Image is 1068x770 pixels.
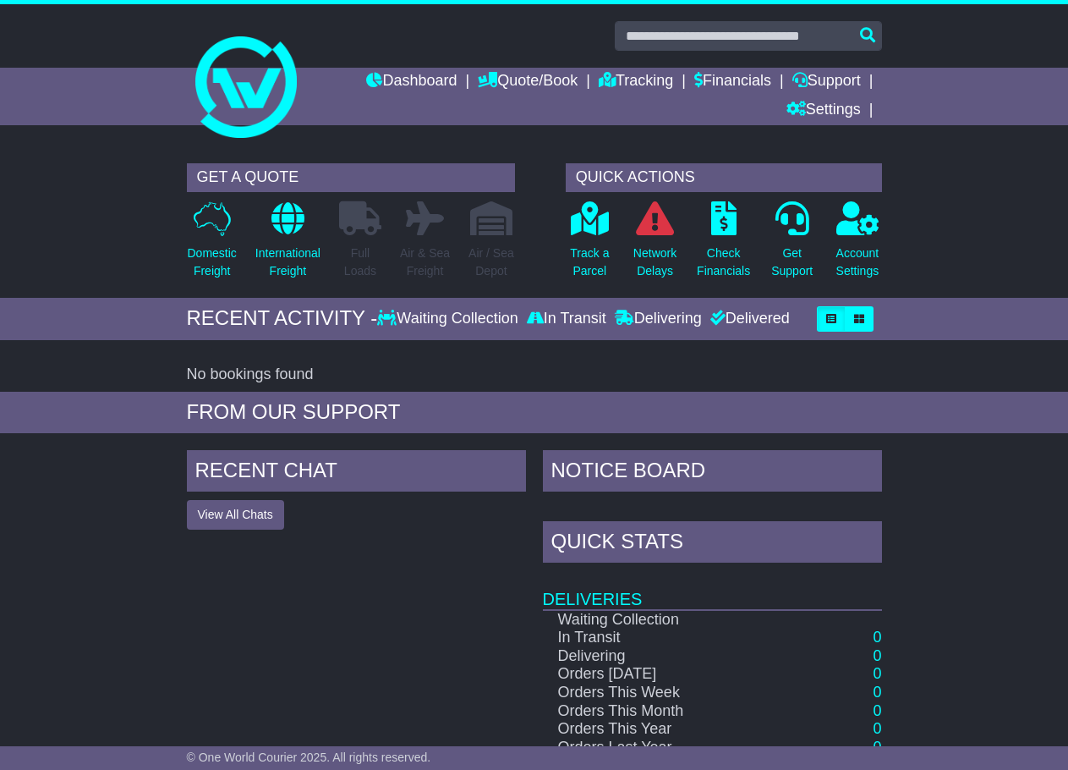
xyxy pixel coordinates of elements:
[696,201,751,289] a: CheckFinancials
[569,201,610,289] a: Track aParcel
[188,245,237,280] p: Domestic Freight
[339,245,381,280] p: Full Loads
[873,629,881,646] a: 0
[543,450,882,496] div: NOTICE BOARD
[599,68,673,96] a: Tracking
[366,68,457,96] a: Dashboard
[633,201,677,289] a: NetworkDelays
[694,68,771,96] a: Financials
[468,245,514,280] p: Air / Sea Depot
[873,702,881,719] a: 0
[835,201,880,289] a: AccountSettings
[187,450,526,496] div: RECENT CHAT
[400,245,450,280] p: Air & Sea Freight
[478,68,578,96] a: Quote/Book
[786,96,861,125] a: Settings
[770,201,813,289] a: GetSupport
[873,720,881,737] a: 0
[187,751,431,764] span: © One World Courier 2025. All rights reserved.
[873,739,881,756] a: 0
[543,720,789,739] td: Orders This Year
[873,647,881,664] a: 0
[523,310,611,328] div: In Transit
[543,610,789,630] td: Waiting Collection
[873,665,881,682] a: 0
[697,245,750,280] p: Check Financials
[187,306,378,331] div: RECENT ACTIVITY -
[543,739,789,757] td: Orders Last Year
[543,567,882,610] td: Deliveries
[543,665,789,684] td: Orders [DATE]
[255,245,320,280] p: International Freight
[570,245,609,280] p: Track a Parcel
[187,201,238,289] a: DomesticFreight
[187,400,882,425] div: FROM OUR SUPPORT
[543,702,789,721] td: Orders This Month
[543,629,789,647] td: In Transit
[771,245,813,280] p: Get Support
[255,201,321,289] a: InternationalFreight
[611,310,706,328] div: Delivering
[187,366,882,384] div: No bookings found
[543,684,789,702] td: Orders This Week
[187,163,515,192] div: GET A QUOTE
[566,163,882,192] div: QUICK ACTIONS
[633,245,676,280] p: Network Delays
[377,310,522,328] div: Waiting Collection
[873,684,881,701] a: 0
[543,521,882,567] div: Quick Stats
[543,647,789,666] td: Delivering
[792,68,861,96] a: Support
[187,500,284,530] button: View All Chats
[706,310,790,328] div: Delivered
[836,245,879,280] p: Account Settings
